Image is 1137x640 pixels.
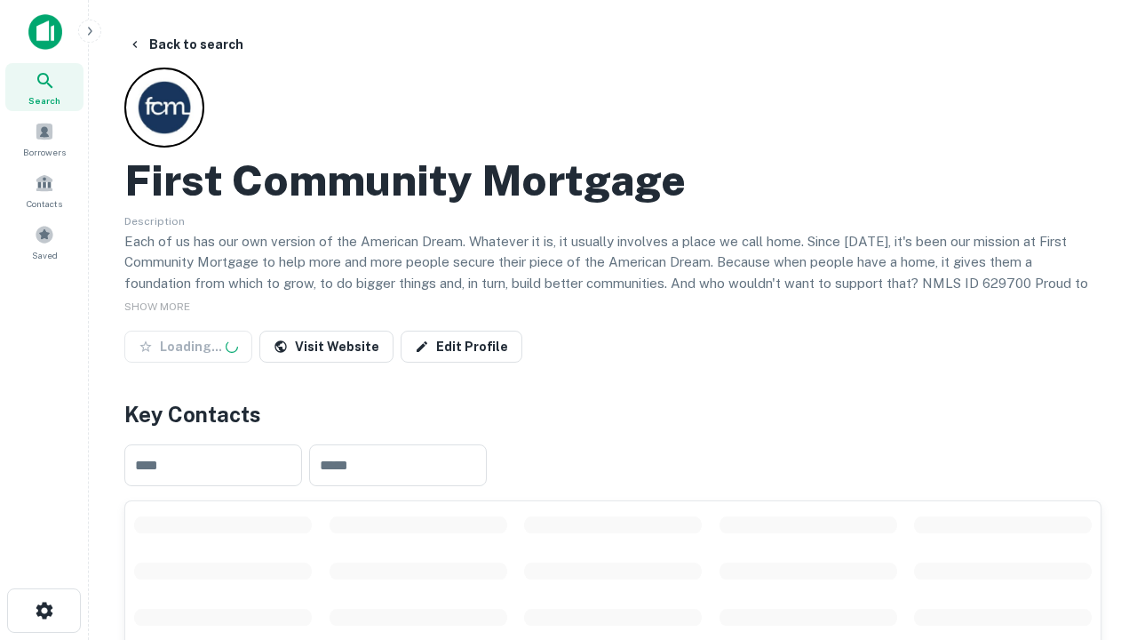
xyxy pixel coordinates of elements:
button: Back to search [121,28,250,60]
a: Visit Website [259,331,394,363]
iframe: Chat Widget [1048,441,1137,526]
a: Edit Profile [401,331,522,363]
img: capitalize-icon.png [28,14,62,50]
span: Contacts [27,196,62,211]
span: Search [28,93,60,108]
p: Each of us has our own version of the American Dream. Whatever it is, it usually involves a place... [124,231,1101,315]
a: Saved [5,218,83,266]
a: Borrowers [5,115,83,163]
h4: Key Contacts [124,398,1101,430]
a: Contacts [5,166,83,214]
span: Borrowers [23,145,66,159]
span: SHOW MORE [124,300,190,313]
a: Search [5,63,83,111]
span: Saved [32,248,58,262]
h2: First Community Mortgage [124,155,686,206]
span: Description [124,215,185,228]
